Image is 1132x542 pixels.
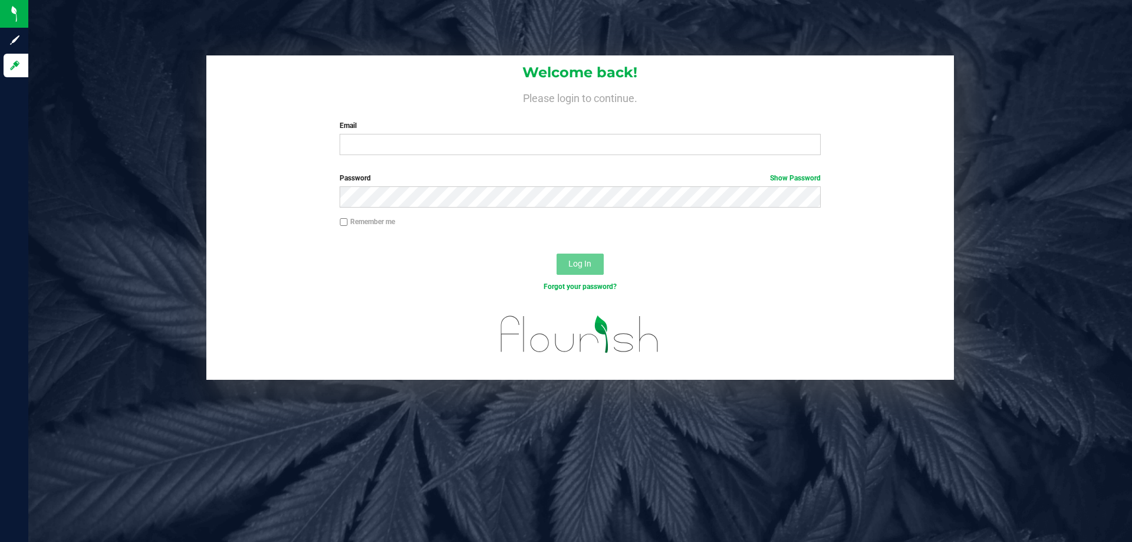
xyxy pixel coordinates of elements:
[340,120,820,131] label: Email
[206,90,954,104] h4: Please login to continue.
[486,304,673,364] img: flourish_logo.svg
[557,254,604,275] button: Log In
[9,60,21,71] inline-svg: Log in
[340,218,348,226] input: Remember me
[206,65,954,80] h1: Welcome back!
[544,283,617,291] a: Forgot your password?
[9,34,21,46] inline-svg: Sign up
[340,174,371,182] span: Password
[340,216,395,227] label: Remember me
[770,174,821,182] a: Show Password
[568,259,591,268] span: Log In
